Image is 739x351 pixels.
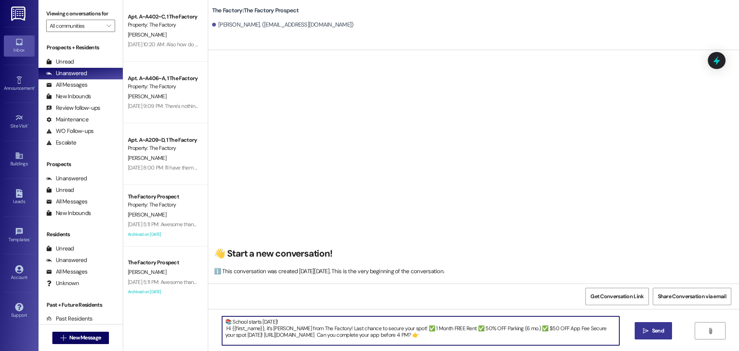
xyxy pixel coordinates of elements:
div: Unread [46,186,74,194]
div: [DATE] 5:11 PM: Awesome thanks ! [128,279,201,286]
input: All communities [50,20,103,32]
div: All Messages [46,198,87,206]
div: Property: The Factory [128,201,199,209]
button: Get Conversation Link [585,288,649,305]
span: [PERSON_NAME] [128,31,166,38]
div: Apt. A~A402~C, 1 The Factory [128,13,199,21]
div: All Messages [46,268,87,276]
a: Templates • [4,225,35,246]
div: [DATE] 10:20 AM: Also how do I get my parking pass, [128,41,244,48]
div: The Factory Prospect [128,193,199,201]
div: [DATE] 8:00 PM: I'll have them take a look at it, if they don't have a notification could you dir... [128,164,392,171]
div: Property: The Factory [128,82,199,91]
div: Residents [38,230,123,238]
label: Viewing conversations for [46,8,115,20]
div: [DATE] 5:11 PM: Awesome thanks ! [128,221,201,228]
h2: 👋 Start a new conversation! [214,248,729,260]
div: Prospects [38,160,123,168]
div: [PERSON_NAME]. ([EMAIL_ADDRESS][DOMAIN_NAME]) [212,21,354,29]
textarea: 📚 School starts [DATE]! Hi {{first_name}}, it’s [PERSON_NAME] from The Factory! Last chance to se... [222,316,619,345]
div: Archived on [DATE] [127,230,200,239]
div: Property: The Factory [128,144,199,152]
div: Unknown [46,279,79,287]
div: Unanswered [46,175,87,183]
a: Site Visit • [4,111,35,132]
div: The Factory Prospect [128,259,199,267]
b: The Factory: The Factory Prospect [212,7,299,15]
div: Apt. A~A209~D, 1 The Factory [128,136,199,144]
div: [DATE] 9:09 PM: There's nothing on our end that says it needs to be signed [128,102,294,109]
div: Prospects + Residents [38,44,123,52]
span: New Message [69,334,101,342]
a: Leads [4,187,35,208]
i:  [707,328,713,334]
a: Buildings [4,149,35,170]
div: Archived on [DATE] [127,287,200,297]
div: All Messages [46,81,87,89]
div: Escalate [46,139,76,147]
i:  [643,328,649,334]
button: Send [635,322,672,339]
a: Inbox [4,35,35,56]
i:  [60,335,66,341]
span: Share Conversation via email [658,292,726,301]
div: New Inbounds [46,92,91,101]
div: Review follow-ups [46,104,100,112]
span: [PERSON_NAME] [128,211,166,218]
span: • [28,122,29,128]
span: Get Conversation Link [590,292,644,301]
span: • [30,236,31,241]
div: Unanswered [46,69,87,77]
div: Maintenance [46,116,89,124]
span: [PERSON_NAME] [128,93,166,100]
button: New Message [52,332,109,344]
div: Unanswered [46,256,87,264]
div: Unread [46,58,74,66]
span: • [34,84,35,90]
i:  [107,23,111,29]
div: Property: The Factory [128,21,199,29]
div: ℹ️ This conversation was created [DATE][DATE]. This is the very beginning of the conversation. [214,267,729,275]
div: Past + Future Residents [38,301,123,309]
div: WO Follow-ups [46,127,94,135]
button: Share Conversation via email [653,288,731,305]
div: Apt. A~A406~A, 1 The Factory [128,74,199,82]
a: Support [4,301,35,321]
div: New Inbounds [46,209,91,217]
span: Send [652,327,664,335]
span: [PERSON_NAME] [128,155,166,161]
span: [PERSON_NAME] [128,269,166,275]
div: Past Residents [46,315,93,323]
img: ResiDesk Logo [11,7,27,21]
a: Account [4,263,35,284]
div: Unread [46,245,74,253]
